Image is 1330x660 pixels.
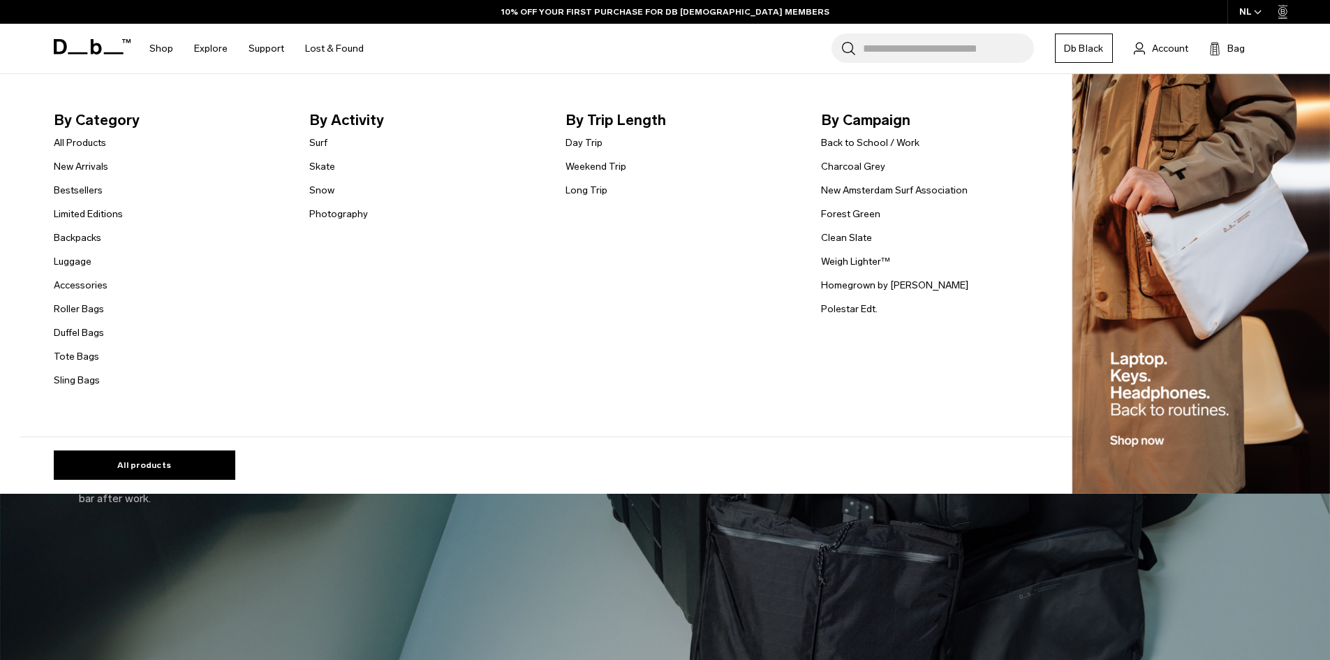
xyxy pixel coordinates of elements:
[54,302,104,316] a: Roller Bags
[194,24,228,73] a: Explore
[821,302,878,316] a: Polestar Edt.
[821,207,880,221] a: Forest Green
[54,450,235,480] a: All products
[1227,41,1245,56] span: Bag
[566,135,603,150] a: Day Trip
[54,254,91,269] a: Luggage
[54,183,103,198] a: Bestsellers
[54,109,288,131] span: By Category
[821,109,1055,131] span: By Campaign
[821,183,968,198] a: New Amsterdam Surf Association
[54,230,101,245] a: Backpacks
[54,373,100,388] a: Sling Bags
[54,135,106,150] a: All Products
[501,6,829,18] a: 10% OFF YOUR FIRST PURCHASE FOR DB [DEMOGRAPHIC_DATA] MEMBERS
[821,135,919,150] a: Back to School / Work
[305,24,364,73] a: Lost & Found
[1134,40,1188,57] a: Account
[54,159,108,174] a: New Arrivals
[309,183,334,198] a: Snow
[54,349,99,364] a: Tote Bags
[1152,41,1188,56] span: Account
[821,159,885,174] a: Charcoal Grey
[821,254,890,269] a: Weigh Lighter™
[54,325,104,340] a: Duffel Bags
[139,24,374,73] nav: Main Navigation
[1209,40,1245,57] button: Bag
[309,207,368,221] a: Photography
[54,278,108,293] a: Accessories
[54,207,123,221] a: Limited Editions
[249,24,284,73] a: Support
[821,230,872,245] a: Clean Slate
[566,159,626,174] a: Weekend Trip
[566,109,799,131] span: By Trip Length
[309,135,327,150] a: Surf
[566,183,607,198] a: Long Trip
[149,24,173,73] a: Shop
[821,278,968,293] a: Homegrown by [PERSON_NAME]
[309,159,335,174] a: Skate
[1055,34,1113,63] a: Db Black
[309,109,543,131] span: By Activity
